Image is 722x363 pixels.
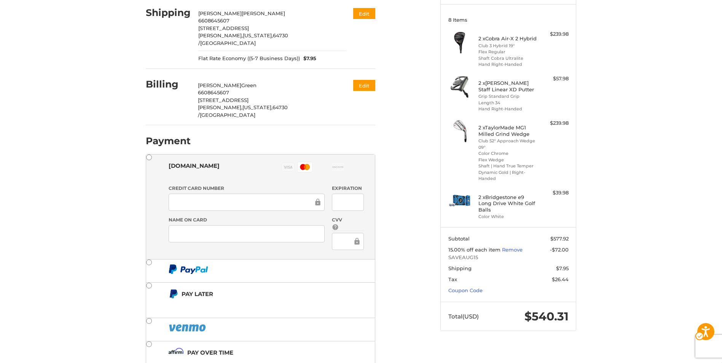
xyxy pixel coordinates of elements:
[448,247,502,253] span: 15.00% off each item
[198,25,249,31] span: [STREET_ADDRESS]
[478,49,537,55] li: Flex Regular
[478,163,537,182] li: Shaft | Hand True Temper Dynamic Gold | Right-Handed
[448,254,569,261] span: SAVEAUG15
[198,104,288,118] span: 64730 /
[353,80,375,91] button: Edit
[146,135,191,147] h2: Payment
[198,47,346,62] div: Flat Rate Economy ((5-7 Business Days))$7.95
[242,104,273,110] span: [US_STATE],
[539,189,569,197] div: $39.98
[478,35,537,41] h4: 2 x Cobra Air-X 2 Hybrid
[169,185,325,192] label: Credit Card Number
[478,100,537,106] li: Length 34
[332,217,363,231] label: CVV
[187,346,233,359] div: Pay over time
[552,276,569,282] span: $26.44
[169,323,207,333] img: PayPal icon
[478,106,537,112] li: Hand Right-Handed
[524,309,569,323] span: $540.31
[200,40,256,46] span: [GEOGRAPHIC_DATA]
[478,55,537,62] li: Shaft Cobra Ultralite
[182,288,327,300] div: Pay Later
[146,78,190,91] div: Billing
[198,89,229,96] span: 6608645607
[243,32,273,38] span: [US_STATE],
[198,32,288,46] span: 64730 /
[448,236,470,242] span: Subtotal
[169,302,328,309] iframe: PayPal Message 1
[478,157,537,163] li: Flex Wedge
[556,265,569,271] span: $7.95
[198,97,346,119] div: [STREET_ADDRESS][PERSON_NAME],[US_STATE],64730 /[GEOGRAPHIC_DATA]
[242,10,285,16] span: [PERSON_NAME]
[198,17,346,25] p: 6608645607
[448,313,479,320] span: Total (USD)
[478,138,537,150] li: Club 52° Approach Wedge 09°
[169,264,208,274] img: PayPal icon
[539,75,569,83] div: $57.98
[353,8,375,19] button: Edit
[169,289,178,299] img: Pay Later icon
[146,7,191,19] h2: Shipping
[198,89,346,97] p: 6608645607
[478,80,537,92] h4: 2 x [PERSON_NAME] Staff Linear XD Putter
[146,78,190,90] h2: Billing
[550,236,569,242] span: $577.92
[200,112,255,118] span: [GEOGRAPHIC_DATA]
[198,18,230,24] span: 6608645607
[241,82,257,88] span: Green
[198,97,249,103] span: [STREET_ADDRESS]
[539,119,569,127] div: $239.98
[198,55,300,62] span: Flat Rate Economy ((5-7 Business Days))
[169,348,184,357] img: Affirm icon
[478,213,537,220] li: Color White
[550,247,569,253] span: -$72.00
[448,17,569,23] h3: 8 Items
[169,217,325,223] label: Name on Card
[478,124,537,137] h4: 2 x TaylorMade MG1 Milled Grind Wedge
[478,61,537,68] li: Hand Right-Handed
[502,247,523,253] a: Remove
[198,104,242,110] span: [PERSON_NAME],
[478,150,537,157] li: Color Chrome
[146,6,191,19] div: Shipping
[198,82,241,88] span: [PERSON_NAME]
[539,30,569,38] div: $239.98
[448,276,457,282] span: Tax
[169,159,220,172] div: [DOMAIN_NAME]
[478,43,537,49] li: Club 3 Hybrid 19°
[332,185,363,192] label: Expiration
[198,10,242,16] span: [PERSON_NAME]
[448,287,483,293] a: Coupon Code
[478,194,537,213] h4: 2 x Bridgestone e9 Long Drive White Golf Balls
[198,25,346,47] div: [STREET_ADDRESS][PERSON_NAME],[US_STATE],64730 /[GEOGRAPHIC_DATA]
[198,32,243,38] span: [PERSON_NAME],
[448,265,472,271] span: Shipping
[478,93,537,100] li: Grip Standard Grip
[300,55,317,62] span: $7.95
